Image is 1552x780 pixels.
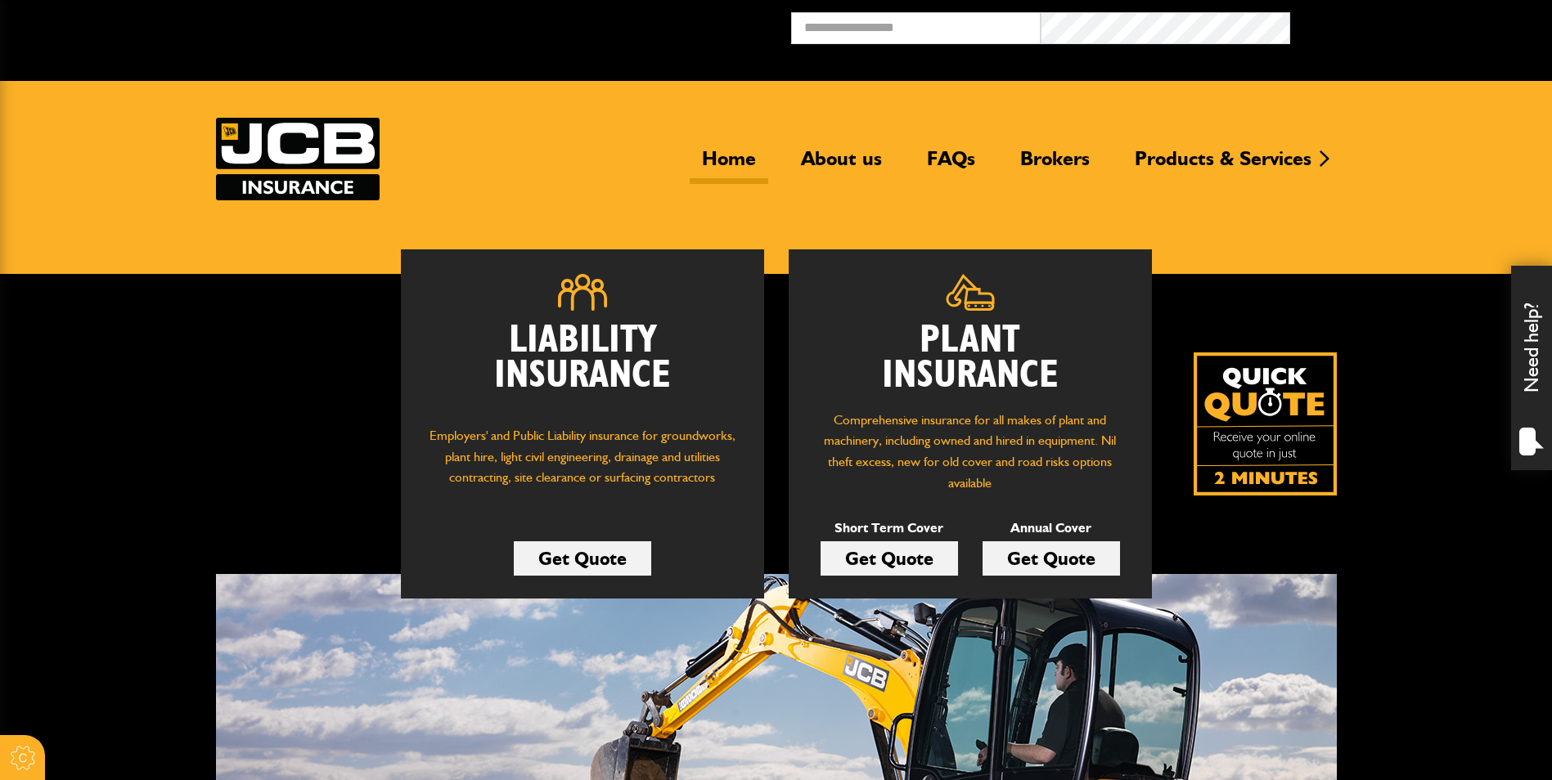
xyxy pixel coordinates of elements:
a: Home [690,146,768,184]
a: Get your insurance quote isn just 2-minutes [1194,352,1337,495]
p: Employers' and Public Liability insurance for groundworks, plant hire, light civil engineering, d... [425,425,740,504]
p: Short Term Cover [821,518,958,539]
a: Brokers [1008,146,1102,184]
img: JCB Insurance Services logo [216,118,380,200]
p: Annual Cover [983,518,1120,539]
h2: Liability Insurance [425,323,740,410]
a: JCB Insurance Services [216,118,380,200]
a: Get Quote [983,541,1120,576]
a: Get Quote [821,541,958,576]
a: FAQs [915,146,987,184]
a: About us [789,146,894,184]
a: Products & Services [1122,146,1324,184]
button: Broker Login [1290,12,1540,38]
a: Get Quote [514,541,651,576]
img: Quick Quote [1194,352,1337,495]
p: Comprehensive insurance for all makes of plant and machinery, including owned and hired in equipm... [813,410,1127,493]
div: Need help? [1511,266,1552,470]
h2: Plant Insurance [813,323,1127,393]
